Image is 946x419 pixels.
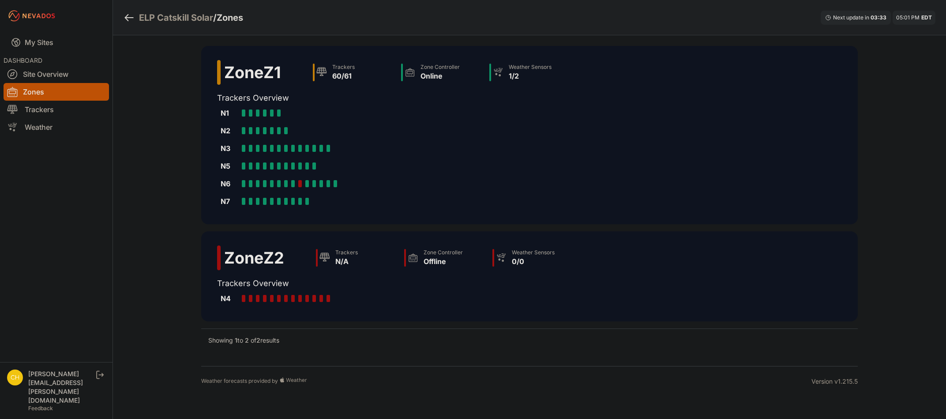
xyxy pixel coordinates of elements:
[420,64,460,71] div: Zone Controller
[4,83,109,101] a: Zones
[7,9,56,23] img: Nevados
[139,11,213,24] a: ELP Catskill Solar
[213,11,217,24] span: /
[424,249,463,256] div: Zone Controller
[509,71,552,81] div: 1/2
[509,64,552,71] div: Weather Sensors
[4,57,42,64] span: DASHBOARD
[217,92,574,104] h2: Trackers Overview
[420,71,460,81] div: Online
[332,64,355,71] div: Trackers
[833,14,869,21] span: Next update in
[221,108,238,118] div: N1
[512,249,555,256] div: Weather Sensors
[217,11,243,24] h3: Zones
[224,64,281,81] h2: Zone Z1
[224,249,284,267] h2: Zone Z2
[489,245,577,270] a: Weather Sensors0/0
[221,178,238,189] div: N6
[221,125,238,136] div: N2
[4,32,109,53] a: My Sites
[4,118,109,136] a: Weather
[221,161,238,171] div: N5
[245,336,249,344] span: 2
[335,249,358,256] div: Trackers
[208,336,279,345] p: Showing to of results
[309,60,398,85] a: Trackers60/61
[512,256,555,267] div: 0/0
[235,336,237,344] span: 1
[28,370,94,405] div: [PERSON_NAME][EMAIL_ADDRESS][PERSON_NAME][DOMAIN_NAME]
[221,196,238,207] div: N7
[221,143,238,154] div: N3
[896,14,920,21] span: 05:01 PM
[312,245,401,270] a: TrackersN/A
[4,65,109,83] a: Site Overview
[486,60,574,85] a: Weather Sensors1/2
[217,277,577,290] h2: Trackers Overview
[871,14,886,21] div: 03 : 33
[811,377,858,386] div: Version v1.215.5
[4,101,109,118] a: Trackers
[335,256,358,267] div: N/A
[7,370,23,385] img: chris.young@nevados.solar
[256,336,260,344] span: 2
[201,377,811,386] div: Weather forecasts provided by
[921,14,932,21] span: EDT
[332,71,355,81] div: 60/61
[424,256,463,267] div: Offline
[221,293,238,304] div: N4
[28,405,53,411] a: Feedback
[124,6,243,29] nav: Breadcrumb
